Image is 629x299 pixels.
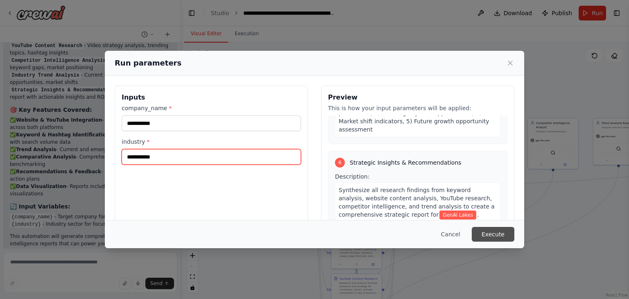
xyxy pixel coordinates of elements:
label: industry [122,138,301,146]
button: Cancel [434,227,467,242]
h2: Run parameters [115,57,181,69]
button: Execute [472,227,514,242]
div: 6 [335,158,345,168]
span: Synthesize all research findings from keyword analysis, website content analysis, YouTube researc... [339,187,495,218]
h3: Preview [328,93,507,102]
h3: Inputs [122,93,301,102]
p: This is how your input parameters will be applied: [328,104,507,112]
span: Strategic Insights & Recommendations [350,159,462,167]
span: Variable: company_name [439,211,476,220]
span: Description: [335,173,369,180]
label: company_name [122,104,301,112]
